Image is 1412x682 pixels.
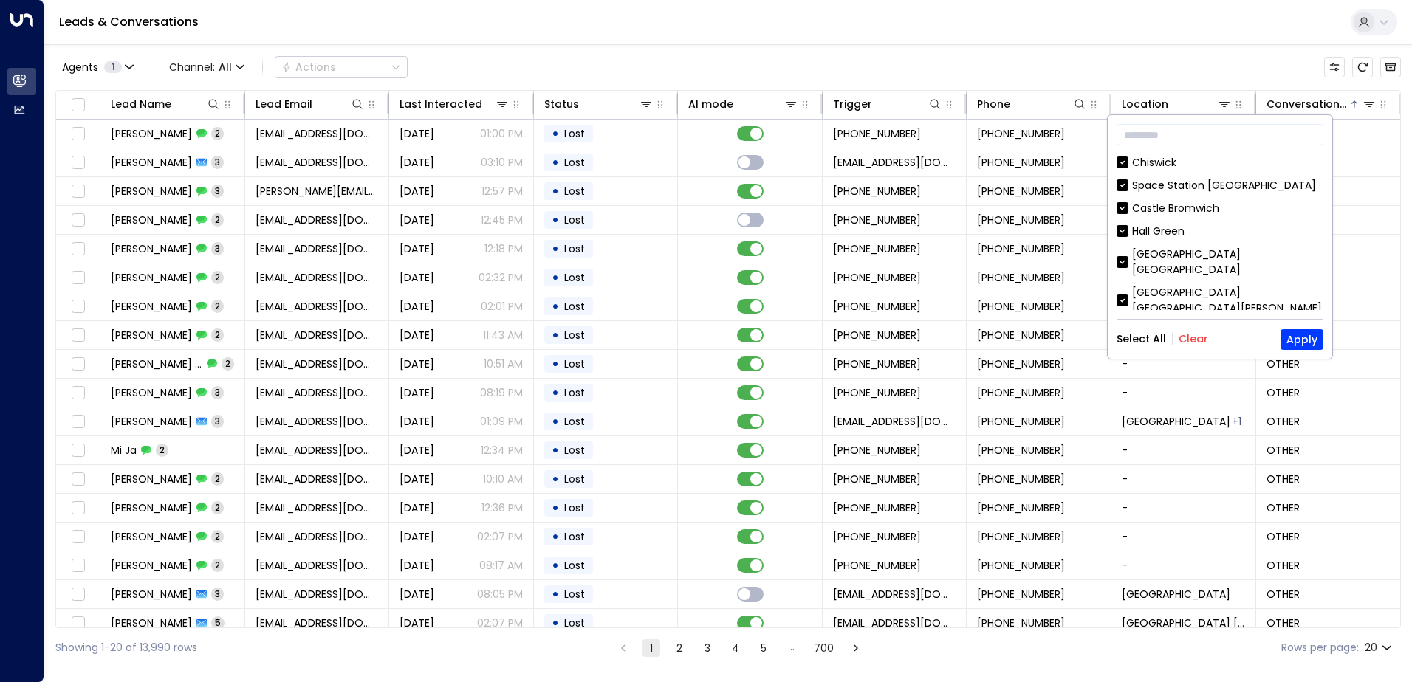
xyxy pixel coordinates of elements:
div: • [552,495,559,520]
p: 03:10 PM [481,155,523,170]
div: • [552,323,559,348]
div: • [552,610,559,635]
button: Agents1 [55,57,139,77]
span: jmeherin@yahoo.com [256,270,379,285]
span: Toggle select row [69,528,87,546]
span: Lost [564,616,585,630]
span: +447557277020 [833,443,921,458]
span: Toggle select row [69,441,87,460]
div: Showing 1-20 of 13,990 rows [55,640,197,655]
span: OTHER [1267,443,1300,458]
span: +447735869011 [977,213,1065,227]
div: • [552,582,559,607]
div: Conversation Type [1267,95,1349,113]
div: AI mode [688,95,733,113]
div: Hall Green [1132,224,1185,239]
div: Lead Email [256,95,312,113]
span: Toggle select row [69,297,87,316]
span: Aug 12, 2025 [400,443,434,458]
span: Aug 27, 2025 [400,414,434,429]
span: gah@blueyonder.co.uk [256,529,379,544]
span: Jane Hook [111,126,192,141]
span: Hubert Sikorski [111,500,192,515]
span: Toggle select row [69,326,87,345]
div: [GEOGRAPHIC_DATA] [GEOGRAPHIC_DATA] [1117,247,1323,278]
span: Aug 12, 2025 [400,616,434,630]
label: Rows per page: [1281,640,1359,655]
div: Castle Bromwich [1117,201,1323,216]
span: Tejal Setia [111,472,192,486]
span: ashleighpetersen@hotmail.com [256,241,379,256]
div: Space Station [GEOGRAPHIC_DATA] [1117,178,1323,193]
div: • [552,438,559,463]
span: 3 [211,185,224,197]
button: Go to next page [847,639,865,657]
span: +447882999712 [977,616,1065,630]
span: +447458331963 [833,529,921,544]
div: • [552,553,559,578]
span: Moira Nowak [111,414,192,429]
span: Toggle select row [69,269,87,287]
span: 2 [211,213,224,226]
p: 08:17 AM [479,558,523,573]
span: Beverley Crouch [111,328,192,342]
span: +447735869011 [833,213,921,227]
span: Aug 25, 2025 [400,299,434,314]
span: Lost [564,529,585,544]
div: • [552,380,559,405]
span: saracoakley@hotmail.co.uk [256,587,379,602]
span: Lost [564,126,585,141]
p: 08:05 PM [477,587,523,602]
span: OTHER [1267,616,1300,630]
span: Lost [564,299,585,314]
span: +447867293994 [977,241,1065,256]
button: Go to page 2 [671,639,688,657]
span: Aug 10, 2025 [400,184,434,199]
span: Aug 27, 2025 [400,155,434,170]
span: Lost [564,472,585,486]
span: OTHER [1267,587,1300,602]
span: tejalsetia1999@gmail.com [256,472,379,486]
span: Lost [564,443,585,458]
span: Toggle select row [69,413,87,431]
span: 2 [211,472,224,485]
span: +447927799430 [833,126,921,141]
div: • [552,179,559,204]
span: +447414451949 [833,270,921,285]
div: Status [544,95,579,113]
p: 01:00 PM [480,126,523,141]
button: Select All [1117,333,1166,345]
span: 5 [211,616,225,629]
span: +447458331963 [977,529,1065,544]
span: Toggle select all [69,96,87,114]
span: +447584221997 [977,299,1065,314]
td: - [1111,436,1256,464]
span: Lost [564,587,585,602]
td: - [1111,523,1256,551]
span: Sep 08, 2025 [400,385,434,400]
button: Go to page 5 [755,639,772,657]
p: 12:34 PM [481,443,523,458]
span: zoelouisecopas@gmail.com [256,558,379,573]
span: +447867293994 [833,241,921,256]
span: Space Station Slough [1122,414,1230,429]
span: Lost [564,356,585,371]
span: +447493118341 [833,500,921,515]
span: +447368275234 [977,558,1065,573]
span: Sara coakley [111,587,192,602]
div: [GEOGRAPHIC_DATA] [GEOGRAPHIC_DATA][PERSON_NAME] [1132,285,1323,316]
span: 3 [211,242,224,255]
div: Space Station Chiswick [1232,414,1241,429]
span: +447713160322 [977,328,1065,342]
button: Apply [1281,329,1323,350]
div: • [552,294,559,319]
span: 2 [211,127,224,139]
span: +447927799430 [977,126,1065,141]
span: leads@space-station.co.uk [833,616,956,630]
span: Christopher Foster [111,155,192,170]
span: Toggle select row [69,355,87,373]
div: Actions [281,61,336,74]
div: … [783,639,801,657]
span: Hajra Hussain [111,385,192,400]
span: Toggle select row [69,557,87,575]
